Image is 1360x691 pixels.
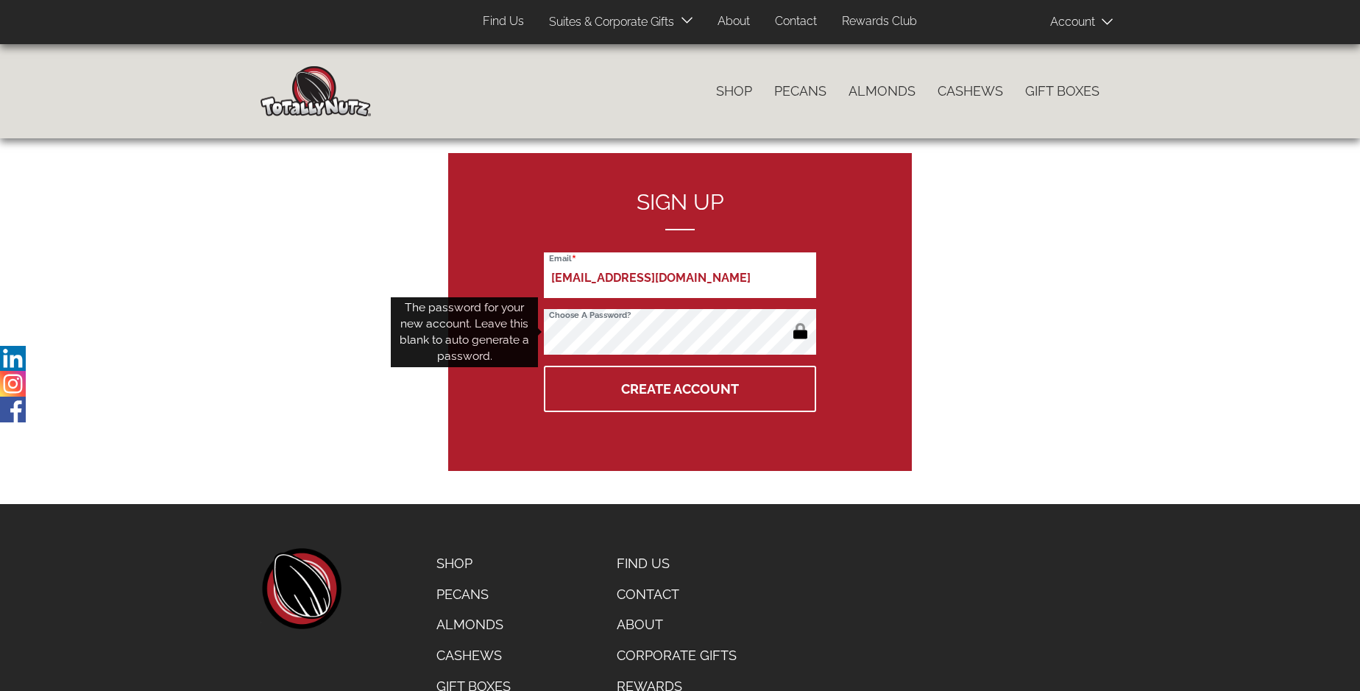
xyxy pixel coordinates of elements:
a: Corporate Gifts [606,640,751,671]
a: Shop [705,76,763,107]
a: Pecans [425,579,522,610]
a: Pecans [763,76,837,107]
button: Create Account [544,366,816,412]
a: Cashews [425,640,522,671]
a: Almonds [837,76,927,107]
a: Rewards Club [831,7,928,36]
a: About [606,609,751,640]
a: Find Us [606,548,751,579]
a: Almonds [425,609,522,640]
a: Shop [425,548,522,579]
a: Find Us [472,7,535,36]
a: About [706,7,761,36]
a: home [261,548,341,629]
a: Suites & Corporate Gifts [538,8,679,37]
div: The password for your new account. Leave this blank to auto generate a password. [391,297,538,367]
a: Gift Boxes [1014,76,1111,107]
a: Contact [606,579,751,610]
input: Email [544,252,816,298]
img: Home [261,66,371,116]
h2: Sign up [544,190,816,230]
a: Contact [764,7,828,36]
a: Cashews [927,76,1014,107]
